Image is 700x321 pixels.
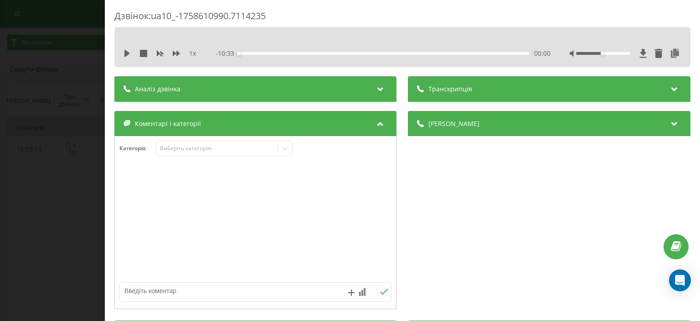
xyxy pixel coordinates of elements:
[534,49,551,58] span: 00:00
[669,269,691,291] div: Open Intercom Messenger
[216,49,239,58] span: - 10:33
[135,84,180,94] span: Аналіз дзвінка
[189,49,196,58] span: 1 x
[135,119,201,128] span: Коментарі і категорії
[237,52,241,55] div: Accessibility label
[429,119,480,128] span: [PERSON_NAME]
[119,145,156,152] h4: Категорія :
[160,145,274,152] div: Виберіть категорію
[601,52,604,55] div: Accessibility label
[429,84,473,94] span: Транскрипція
[114,10,690,27] div: Дзвінок : ua10_-1758610990.7114235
